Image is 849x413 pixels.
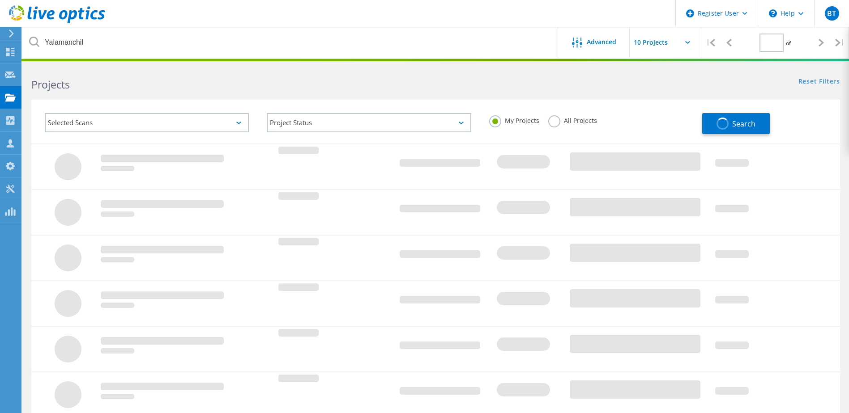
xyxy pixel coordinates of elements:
[489,115,539,124] label: My Projects
[548,115,597,124] label: All Projects
[732,119,755,129] span: Search
[587,39,616,45] span: Advanced
[769,9,777,17] svg: \n
[786,39,791,47] span: of
[798,78,840,86] a: Reset Filters
[702,113,770,134] button: Search
[9,19,105,25] a: Live Optics Dashboard
[22,27,559,58] input: Search projects by name, owner, ID, company, etc
[831,27,849,59] div: |
[701,27,720,59] div: |
[827,10,836,17] span: BT
[31,77,70,92] b: Projects
[267,113,471,132] div: Project Status
[45,113,249,132] div: Selected Scans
